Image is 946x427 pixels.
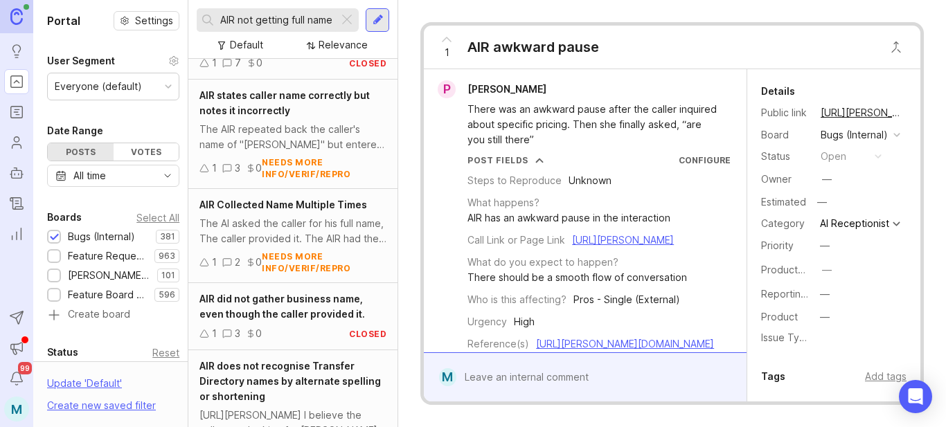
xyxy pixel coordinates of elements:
p: 963 [159,251,175,262]
div: Tags [761,368,785,385]
a: AIR Collected Name Multiple TimesThe AI asked the caller for his full name, The caller provided i... [188,189,398,283]
a: Changelog [4,191,29,216]
span: Settings [135,14,173,28]
div: High [514,314,535,329]
a: Autopilot [4,161,29,185]
div: Feature Requests (Internal) [68,248,148,264]
div: Reset [152,349,179,356]
div: What happens? [467,195,539,210]
button: Settings [114,11,179,30]
p: 596 [159,289,175,300]
div: Bugs (Internal) [68,229,135,244]
div: 1 [212,255,217,270]
div: Owner [761,172,810,187]
span: AIR does not recognise Transfer Directory names by alternate spelling or shortening [199,360,381,402]
div: Steps to Reproduce [467,173,562,188]
div: Reference(s) [467,336,529,352]
button: Close button [882,33,910,61]
div: 0 [256,161,262,176]
div: Posts [48,143,114,161]
a: [URL][PERSON_NAME][DOMAIN_NAME] [536,338,714,349]
div: — [820,238,830,253]
div: Details [761,83,795,100]
div: All time [73,168,106,183]
div: What do you expect to happen? [467,255,618,270]
div: Urgency [467,314,507,329]
a: P[PERSON_NAME] [429,80,557,98]
div: The AI asked the caller for his full name, The caller provided it. The AIR had the caller confirm... [199,216,386,246]
div: P [438,80,456,98]
label: Priority [761,239,794,251]
button: Notifications [4,366,29,391]
div: Unknown [569,173,612,188]
div: Update ' Default ' [47,376,122,398]
svg: toggle icon [157,170,179,181]
div: 3 [235,161,240,176]
div: open [821,149,846,164]
div: Who is this affecting? [467,292,566,307]
a: Configure [679,155,731,165]
p: 381 [160,231,175,242]
div: — [820,287,830,302]
p: 101 [161,270,175,281]
div: Status [47,344,78,361]
div: needs more info/verif/repro [262,156,386,180]
div: closed [349,328,386,340]
span: AIR Collected Name Multiple Times [199,199,367,210]
div: Feature Board Sandbox [DATE] [68,287,148,302]
div: There was an awkward pause after the caller inquired about specific pricing. Then she finally ask... [467,102,719,147]
div: Category [761,216,810,231]
span: AIR did not gather business name, even though the caller provided it. [199,293,365,320]
label: ProductboardID [761,264,835,275]
button: Announcements [4,336,29,361]
a: Ideas [4,39,29,64]
div: Create new saved filter [47,398,156,413]
div: Default [230,37,263,53]
div: Add tags [865,369,907,384]
button: M [4,397,29,421]
div: The AIR repeated back the caller's name of "[PERSON_NAME]" but entered "[PERSON_NAME]" into the c... [199,122,386,152]
div: 2 [235,255,240,270]
div: 0 [256,55,262,71]
div: — [820,309,830,325]
div: closed [349,57,386,69]
button: Send to Autopilot [4,305,29,330]
label: Reporting Team [761,288,835,300]
div: Pros - Single (External) [573,292,680,307]
a: [URL][PERSON_NAME] [572,234,674,246]
div: Select All [136,214,179,221]
div: AIR awkward pause [467,37,599,57]
a: Portal [4,69,29,94]
div: Relevance [319,37,368,53]
a: Roadmaps [4,100,29,125]
div: Open Intercom Messenger [899,380,932,413]
div: Date Range [47,122,103,139]
a: [URL][PERSON_NAME] [816,104,907,122]
span: [PERSON_NAME] [467,83,546,95]
a: Users [4,130,29,155]
div: M [439,368,456,386]
div: — [822,262,832,278]
div: Public link [761,105,810,120]
div: AIR has an awkward pause in the interaction [467,210,670,226]
div: Board [761,127,810,143]
div: needs more info/verif/repro [262,251,386,274]
a: AIR states caller name correctly but notes it incorrectlyThe AIR repeated back the caller's name ... [188,80,398,189]
div: User Segment [47,53,115,69]
button: Post Fields [467,154,544,166]
span: AIR states caller name correctly but notes it incorrectly [199,89,370,116]
input: Search... [220,12,333,28]
div: AI Receptionist [820,219,889,228]
div: Bugs (Internal) [821,127,888,143]
div: Post Fields [467,154,528,166]
div: Votes [114,143,179,161]
div: — [822,172,832,187]
div: Estimated [761,197,806,207]
div: 0 [256,255,262,270]
span: 99 [18,362,32,374]
div: 1 [212,55,217,71]
div: [PERSON_NAME] (Public) [68,268,150,283]
a: AIR did not gather business name, even though the caller provided it.130closed [188,283,398,350]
